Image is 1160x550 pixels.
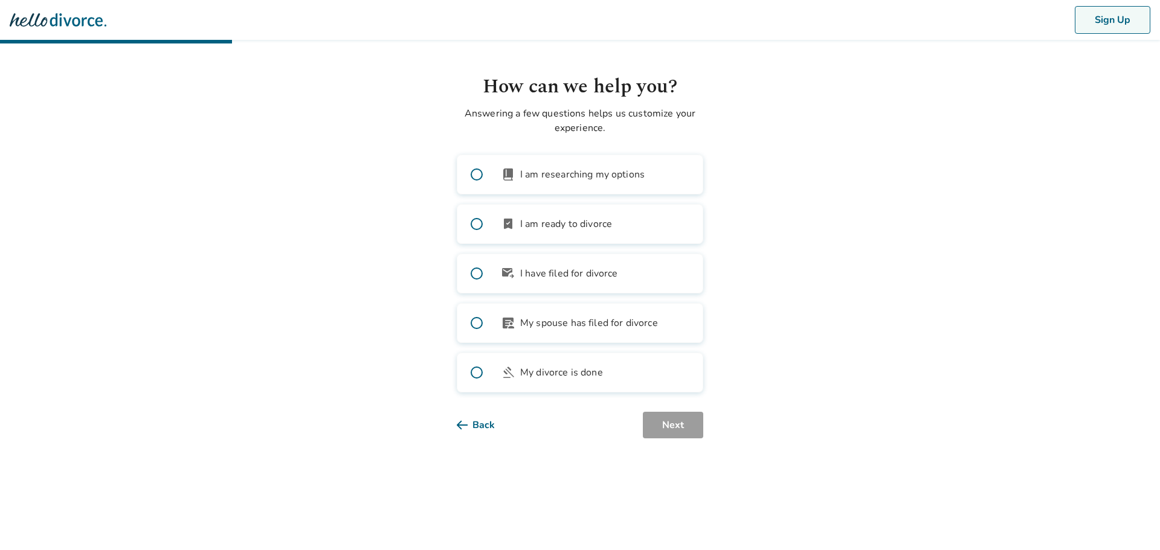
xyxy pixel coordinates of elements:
[501,316,515,330] span: article_person
[1100,492,1160,550] iframe: Chat Widget
[520,316,658,330] span: My spouse has filed for divorce
[520,167,645,182] span: I am researching my options
[1075,6,1150,34] button: Sign Up
[643,412,703,438] button: Next
[457,412,514,438] button: Back
[520,217,612,231] span: I am ready to divorce
[501,167,515,182] span: book_2
[520,365,603,380] span: My divorce is done
[520,266,618,281] span: I have filed for divorce
[501,365,515,380] span: gavel
[457,72,703,101] h1: How can we help you?
[501,266,515,281] span: outgoing_mail
[10,8,106,32] img: Hello Divorce Logo
[501,217,515,231] span: bookmark_check
[457,106,703,135] p: Answering a few questions helps us customize your experience.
